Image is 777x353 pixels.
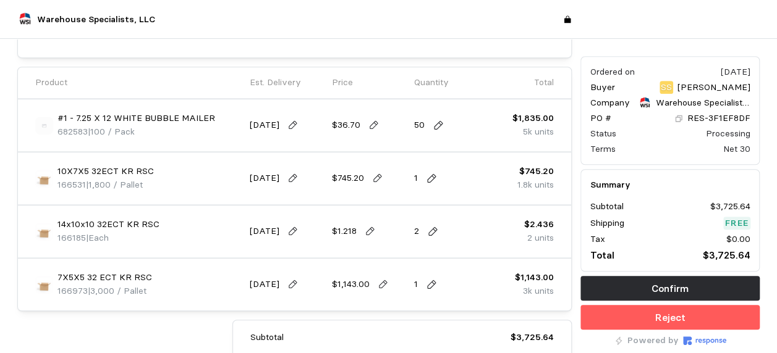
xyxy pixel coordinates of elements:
p: 1 [414,278,418,291]
img: 43d9b8f6-452a-47e9-b052-73ece05c65ba.jpeg [35,223,53,241]
p: #1 - 7.25 X 12 WHITE BUBBLE MAILER [57,112,215,125]
p: Est. Delivery [250,76,301,89]
button: Reject [580,305,760,330]
p: $745.20 [517,165,554,178]
p: SS [661,81,672,94]
span: | 100 / Pack [88,126,135,137]
p: Reject [655,310,686,325]
p: Buyer [590,81,614,94]
span: | Each [86,232,109,243]
p: 10X7X5 32ECT KR RSC [57,165,154,178]
div: Net 30 [723,143,750,156]
p: $745.20 [332,172,364,185]
p: 3k units [515,284,554,298]
p: PO # [590,112,611,125]
p: Total [534,76,554,89]
p: Company [590,96,629,110]
p: Tax [590,233,605,246]
img: Response Logo [683,336,726,345]
span: 166531 [57,179,86,190]
div: Ordered on [590,65,634,78]
p: 50 [414,118,425,132]
p: Subtotal [250,331,284,344]
div: [DATE] [721,65,750,78]
h5: Summary [590,178,750,191]
p: $1,143.00 [332,278,370,291]
p: $3,725.64 [710,200,750,214]
p: $1,143.00 [515,271,554,284]
p: 2 [414,225,419,238]
p: Product [35,76,67,89]
p: Free [725,217,749,230]
p: 14x10x10 32ECT KR RSC [57,218,159,231]
span: | 3,000 / Pallet [88,285,146,296]
span: | 1,800 / Pallet [86,179,143,190]
p: Powered by [627,334,679,347]
p: 2 units [524,231,554,245]
p: $3,725.64 [703,247,750,263]
p: 5k units [512,125,554,139]
p: 1.8k units [517,178,554,192]
img: f866b9d9-19ac-4b97-9847-cf603bda10dd.jpeg [35,276,53,294]
p: $0.00 [726,233,750,246]
p: Total [590,247,614,263]
p: Price [332,76,353,89]
img: svg%3e [35,117,53,135]
p: 1 [414,172,418,185]
p: [DATE] [250,278,279,291]
p: 7X5X5 32 ECT KR RSC [57,271,152,284]
p: Shipping [590,217,624,230]
button: Confirm [580,276,760,301]
p: $36.70 [332,118,360,132]
p: Subtotal [590,200,623,214]
p: Warehouse Specialists, LLC [656,96,750,110]
div: Processing [706,127,750,140]
img: a1ca7a24-10f9-47a9-a258-ee06ed440da1.jpeg [35,170,53,188]
div: Terms [590,143,615,156]
p: [DATE] [250,118,279,132]
p: [DATE] [250,172,279,185]
span: 682583 [57,126,88,137]
p: [PERSON_NAME] [677,81,750,94]
p: Warehouse Specialists, LLC [37,13,155,27]
span: 166185 [57,232,86,243]
p: $1,835.00 [512,112,554,125]
div: Status [590,127,616,140]
p: [DATE] [250,225,279,238]
p: RES-3F1EF8DF [687,112,750,125]
p: $3,725.64 [511,331,554,344]
span: 166973 [57,285,88,296]
p: Quantity [414,76,449,89]
p: $1.218 [332,225,357,238]
p: Confirm [652,281,689,296]
p: $2.436 [524,218,554,231]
